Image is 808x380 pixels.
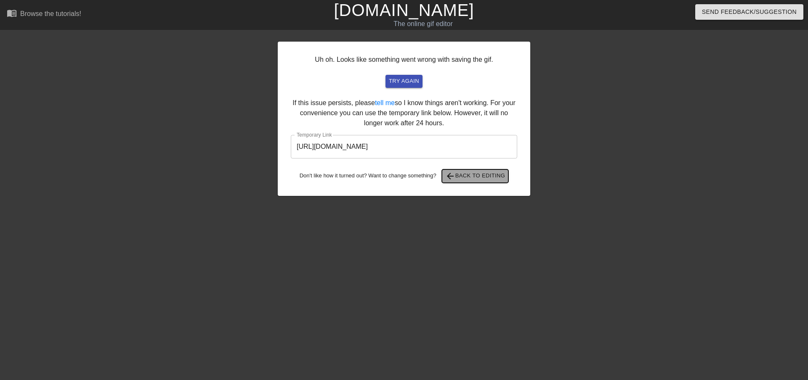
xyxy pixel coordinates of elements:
input: bare [291,135,517,158]
button: Back to Editing [442,169,509,183]
span: Back to Editing [445,171,505,181]
button: try again [385,75,423,88]
div: Browse the tutorials! [20,10,81,17]
a: Browse the tutorials! [7,8,81,21]
a: [DOMAIN_NAME] [334,1,474,19]
button: Send Feedback/Suggestion [695,4,803,20]
span: arrow_back [445,171,455,181]
div: The online gif editor [274,19,573,29]
a: tell me [375,99,395,106]
div: Don't like how it turned out? Want to change something? [291,169,517,183]
span: menu_book [7,8,17,18]
span: try again [389,77,419,86]
div: Uh oh. Looks like something went wrong with saving the gif. If this issue persists, please so I k... [278,42,530,196]
span: Send Feedback/Suggestion [702,7,797,17]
